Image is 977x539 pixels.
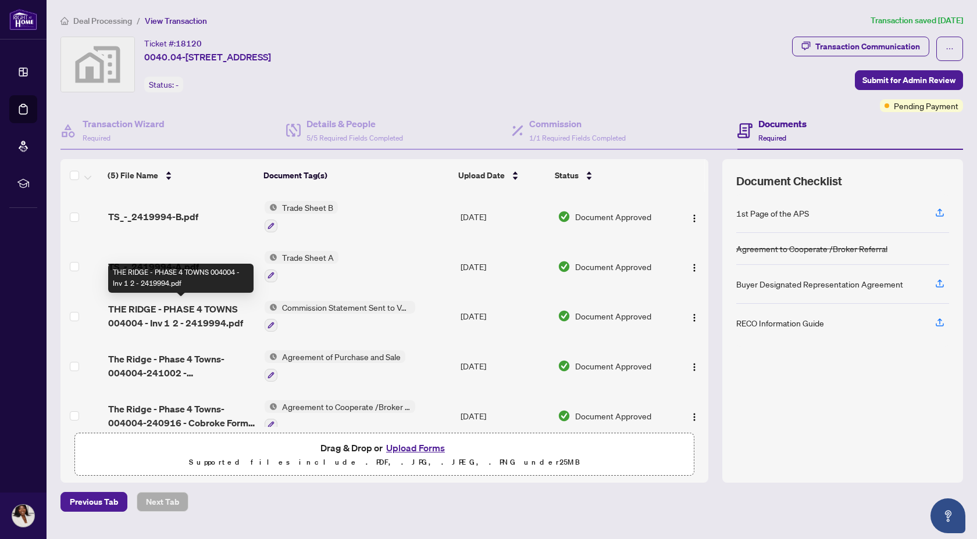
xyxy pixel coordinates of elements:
th: Upload Date [454,159,550,192]
div: 1st Page of the APS [736,207,809,220]
span: home [60,17,69,25]
span: TS_-_2419994-B.pdf [108,210,198,224]
button: Status IconAgreement of Purchase and Sale [265,350,405,382]
span: Document Checklist [736,173,842,189]
td: [DATE] [456,242,553,292]
div: Ticket #: [144,37,202,50]
span: - [176,80,179,90]
img: Status Icon [265,251,277,264]
span: 1/1 Required Fields Completed [529,134,626,142]
div: Agreement to Cooperate /Broker Referral [736,242,887,255]
span: Document Approved [575,260,651,273]
img: Logo [690,313,699,322]
img: Document Status [558,409,570,422]
button: Next Tab [137,492,188,512]
button: Status IconAgreement to Cooperate /Broker Referral [265,400,415,432]
img: Document Status [558,310,570,322]
span: Required [83,134,110,142]
button: Logo [685,407,704,425]
span: 5/5 Required Fields Completed [306,134,403,142]
span: THE RIDGE - PHASE 4 TOWNS 004004 - Inv 1 2 - 2419994.pdf [108,302,256,330]
h4: Details & People [306,117,403,131]
span: The Ridge - Phase 4 Towns-004004-240916 - Cobroke Form - All - Effective [DATE]-[PERSON_NAME]pdf [108,402,256,430]
span: Document Approved [575,210,651,223]
img: Document Status [558,360,570,372]
img: Logo [690,412,699,422]
button: Open asap [930,498,965,533]
button: Logo [685,357,704,375]
div: Buyer Designated Representation Agreement [736,278,903,290]
span: Required [758,134,786,142]
span: Agreement to Cooperate /Broker Referral [277,400,415,413]
button: Logo [685,207,704,226]
img: Logo [690,362,699,372]
th: Status [550,159,671,192]
div: Transaction Communication [815,37,920,56]
span: Document Approved [575,310,651,322]
span: Trade Sheet A [277,251,338,264]
span: Document Approved [575,409,651,422]
span: Pending Payment [894,99,958,112]
h4: Documents [758,117,807,131]
img: Document Status [558,210,570,223]
th: (5) File Name [103,159,259,192]
span: TS_-_2419994-A.pdf [108,260,199,274]
div: THE RIDGE - PHASE 4 TOWNS 004004 - Inv 1 2 - 2419994.pdf [108,264,254,293]
td: [DATE] [456,292,553,342]
img: Status Icon [265,201,277,214]
img: Logo [690,214,699,223]
button: Status IconTrade Sheet A [265,251,338,282]
th: Document Tag(s) [259,159,454,192]
span: Commission Statement Sent to Vendor [277,301,415,314]
button: Status IconTrade Sheet B [265,201,338,232]
img: svg%3e [61,37,134,92]
span: Drag & Drop orUpload FormsSupported files include .PDF, .JPG, .JPEG, .PNG under25MB [75,433,694,476]
span: Agreement of Purchase and Sale [277,350,405,363]
td: [DATE] [456,192,553,242]
img: Profile Icon [12,505,34,527]
button: Upload Forms [383,440,448,455]
button: Status IconCommission Statement Sent to Vendor [265,301,415,332]
span: Upload Date [458,169,505,182]
span: Document Approved [575,360,651,372]
span: The Ridge - Phase 4 Towns-004004-241002 - [GEOGRAPHIC_DATA] APS Master Template OHB_Increased Dev... [108,352,256,380]
img: Status Icon [265,400,277,413]
td: [DATE] [456,341,553,391]
h4: Commission [529,117,626,131]
button: Previous Tab [60,492,127,512]
span: Status [555,169,579,182]
span: 18120 [176,38,202,49]
span: Previous Tab [70,493,118,511]
h4: Transaction Wizard [83,117,165,131]
div: Status: [144,77,183,92]
span: View Transaction [145,16,207,26]
button: Logo [685,257,704,276]
span: 0040.04-[STREET_ADDRESS] [144,50,271,64]
img: Status Icon [265,350,277,363]
img: logo [9,9,37,30]
button: Transaction Communication [792,37,929,56]
td: [DATE] [456,391,553,441]
img: Logo [690,263,699,272]
img: Status Icon [265,301,277,314]
span: ellipsis [946,45,954,53]
button: Submit for Admin Review [855,70,963,90]
p: Supported files include .PDF, .JPG, .JPEG, .PNG under 25 MB [82,455,687,469]
li: / [137,14,140,27]
button: Logo [685,307,704,325]
span: Submit for Admin Review [862,71,955,89]
span: Deal Processing [73,16,132,26]
img: Document Status [558,260,570,273]
article: Transaction saved [DATE] [871,14,963,27]
span: (5) File Name [108,169,158,182]
span: Trade Sheet B [277,201,338,214]
span: Drag & Drop or [320,440,448,455]
div: RECO Information Guide [736,317,824,329]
